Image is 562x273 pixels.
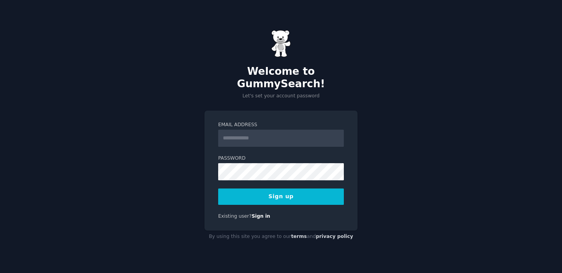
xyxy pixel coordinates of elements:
label: Password [218,155,344,162]
a: terms [291,234,307,239]
h2: Welcome to GummySearch! [205,65,357,90]
div: By using this site you agree to our and [205,231,357,243]
a: Sign in [252,213,270,219]
img: Gummy Bear [271,30,291,57]
label: Email Address [218,122,344,129]
p: Let's set your account password [205,93,357,100]
a: privacy policy [316,234,353,239]
button: Sign up [218,188,344,205]
span: Existing user? [218,213,252,219]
